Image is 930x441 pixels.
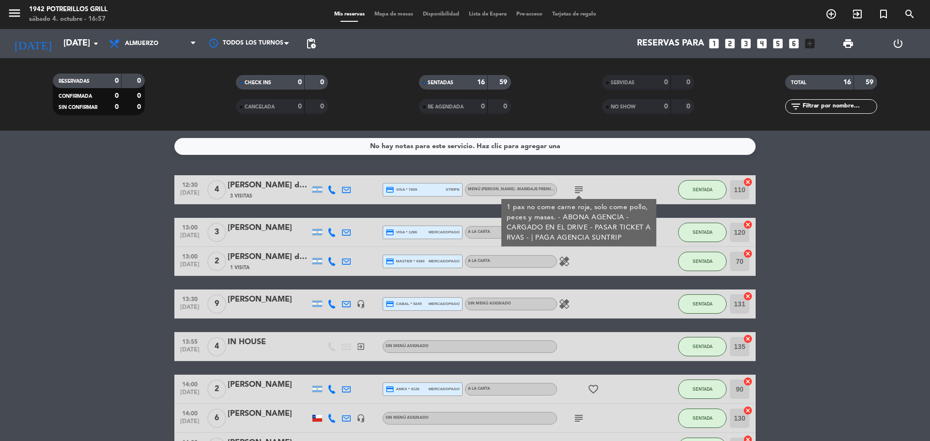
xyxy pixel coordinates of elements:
span: print [842,38,854,49]
span: SENTADAS [428,80,453,85]
span: Menú [PERSON_NAME] - Maridaje Premium [468,187,558,191]
span: SENTADA [693,301,713,306]
div: [PERSON_NAME] [228,408,310,420]
span: CHECK INS [245,80,271,85]
i: credit_card [386,185,394,194]
strong: 0 [137,77,143,84]
button: SENTADA [678,252,727,271]
div: No hay notas para este servicio. Haz clic para agregar una [370,141,560,152]
span: A LA CARTA [468,259,490,263]
strong: 0 [115,77,119,84]
i: looks_3 [740,37,752,50]
div: sábado 4. octubre - 16:57 [29,15,108,24]
span: 3 [207,223,226,242]
strong: 0 [298,79,302,86]
span: 3 Visitas [230,192,252,200]
i: arrow_drop_down [90,38,102,49]
span: Sin menú asignado [468,302,511,305]
i: subject [573,184,585,196]
i: looks_4 [756,37,768,50]
strong: 59 [499,79,509,86]
div: 1942 Potrerillos Grill [29,5,108,15]
div: [PERSON_NAME] de la [PERSON_NAME] [228,251,310,263]
span: A LA CARTA [468,230,490,234]
span: SENTADA [693,415,713,421]
span: A LA CARTA [468,387,490,391]
i: add_box [804,37,816,50]
span: Mis reservas [329,12,370,17]
input: Filtrar por nombre... [802,101,877,112]
span: SIN CONFIRMAR [59,105,97,110]
strong: 0 [320,79,326,86]
button: SENTADA [678,380,727,399]
span: amex * 4126 [386,385,419,394]
strong: 0 [320,103,326,110]
button: SENTADA [678,409,727,428]
span: SENTADA [693,386,713,392]
div: IN HOUSE [228,336,310,349]
span: [DATE] [178,232,202,243]
span: CANCELADA [245,105,275,109]
span: [DATE] [178,190,202,201]
i: cancel [743,220,753,229]
span: mercadopago [429,301,460,307]
i: looks_5 [772,37,784,50]
i: credit_card [386,257,394,266]
span: 13:00 [178,221,202,232]
i: healing [558,298,570,310]
span: 13:30 [178,293,202,304]
span: SENTADA [693,187,713,192]
span: Pre-acceso [511,12,547,17]
span: Tarjetas de regalo [547,12,601,17]
span: mercadopago [429,386,460,392]
strong: 0 [137,104,143,110]
span: Reservas para [637,39,704,48]
strong: 0 [481,103,485,110]
span: NO SHOW [611,105,635,109]
span: Almuerzo [125,40,158,47]
i: turned_in_not [878,8,889,20]
i: looks_two [724,37,736,50]
span: 13:55 [178,335,202,347]
i: subject [573,412,585,424]
span: Disponibilidad [418,12,464,17]
span: Sin menú asignado [386,416,429,420]
strong: 16 [843,79,851,86]
i: exit_to_app [852,8,863,20]
span: visa * 7609 [386,185,417,194]
div: [PERSON_NAME] [228,293,310,306]
div: 1 pax no come carne roja, solo come pollo, peces y masas. - ABONA AGENCIA - CARGADO EN EL DRIVE -... [507,202,651,243]
strong: 0 [664,79,668,86]
strong: 0 [686,79,692,86]
span: [DATE] [178,261,202,273]
span: [DATE] [178,418,202,429]
button: SENTADA [678,294,727,314]
span: 1 Visita [230,264,249,272]
i: looks_one [708,37,720,50]
span: visa * 1286 [386,228,417,237]
strong: 0 [115,104,119,110]
span: 12:30 [178,179,202,190]
strong: 0 [503,103,509,110]
span: SENTADA [693,344,713,349]
span: [DATE] [178,389,202,400]
span: RESERVADAS [59,79,90,84]
span: mercadopago [429,229,460,235]
span: pending_actions [305,38,317,49]
i: looks_6 [788,37,800,50]
i: cancel [743,177,753,187]
span: 14:00 [178,407,202,418]
i: headset_mic [356,300,365,308]
span: SERVIDAS [611,80,635,85]
span: 2 [207,380,226,399]
div: [PERSON_NAME] [228,379,310,391]
span: Sin menú asignado [386,344,429,348]
strong: 0 [664,103,668,110]
span: [DATE] [178,304,202,315]
button: menu [7,6,22,24]
i: add_circle_outline [825,8,837,20]
span: Mapa de mesas [370,12,418,17]
button: SENTADA [678,337,727,356]
span: SENTADA [693,259,713,264]
span: Lista de Espera [464,12,511,17]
